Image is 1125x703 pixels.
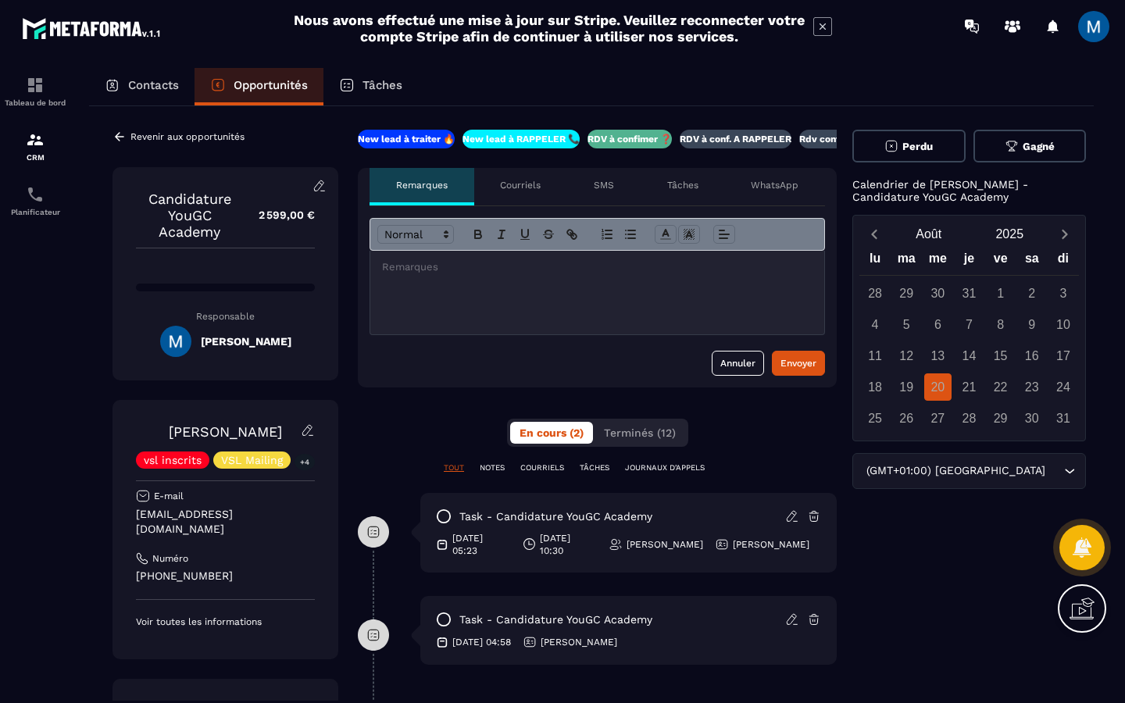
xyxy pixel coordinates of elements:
[1016,248,1048,275] div: sa
[169,423,282,440] a: [PERSON_NAME]
[924,405,952,432] div: 27
[4,98,66,107] p: Tableau de bord
[859,248,891,275] div: lu
[987,373,1014,401] div: 22
[955,280,983,307] div: 31
[144,455,202,466] p: vsl inscrits
[452,532,511,557] p: [DATE] 05:23
[859,248,1079,432] div: Calendar wrapper
[1018,280,1045,307] div: 2
[891,248,922,275] div: ma
[1018,342,1045,369] div: 16
[852,130,966,162] button: Perdu
[987,311,1014,338] div: 8
[862,280,889,307] div: 28
[459,509,652,524] p: task - Candidature YouGC Academy
[1018,405,1045,432] div: 30
[4,64,66,119] a: formationformationTableau de bord
[510,422,593,444] button: En cours (2)
[862,311,889,338] div: 4
[902,141,933,152] span: Perdu
[396,179,448,191] p: Remarques
[323,68,418,105] a: Tâches
[594,179,614,191] p: SMS
[22,14,162,42] img: logo
[201,335,291,348] h5: [PERSON_NAME]
[667,179,698,191] p: Tâches
[136,569,315,583] p: [PHONE_NUMBER]
[924,342,952,369] div: 13
[862,462,1048,480] span: (GMT+01:00) [GEOGRAPHIC_DATA]
[862,342,889,369] div: 11
[772,351,825,376] button: Envoyer
[893,373,920,401] div: 19
[1049,342,1077,369] div: 17
[500,179,541,191] p: Courriels
[780,355,816,371] div: Envoyer
[221,455,283,466] p: VSL Mailing
[520,426,584,439] span: En cours (2)
[862,373,889,401] div: 18
[452,636,511,648] p: [DATE] 04:58
[26,185,45,204] img: scheduler
[580,462,609,473] p: TÂCHES
[888,220,970,248] button: Open months overlay
[130,131,245,142] p: Revenir aux opportunités
[1048,248,1079,275] div: di
[4,153,66,162] p: CRM
[987,405,1014,432] div: 29
[733,538,809,551] p: [PERSON_NAME]
[973,130,1087,162] button: Gagné
[955,342,983,369] div: 14
[604,426,676,439] span: Terminés (12)
[4,208,66,216] p: Planificateur
[1049,373,1077,401] div: 24
[1018,373,1045,401] div: 23
[89,68,195,105] a: Contacts
[922,248,953,275] div: me
[893,311,920,338] div: 5
[970,220,1051,248] button: Open years overlay
[924,280,952,307] div: 30
[955,373,983,401] div: 21
[136,191,243,240] p: Candidature YouGC Academy
[540,532,597,557] p: [DATE] 10:30
[852,178,1086,203] p: Calendrier de [PERSON_NAME] - Candidature YouGC Academy
[859,223,888,244] button: Previous month
[128,78,179,92] p: Contacts
[362,78,402,92] p: Tâches
[154,490,184,502] p: E-mail
[595,422,685,444] button: Terminés (12)
[987,342,1014,369] div: 15
[4,173,66,228] a: schedulerschedulerPlanificateur
[587,133,672,145] p: RDV à confimer ❓
[295,454,315,470] p: +4
[712,351,764,376] button: Annuler
[480,462,505,473] p: NOTES
[243,200,315,230] p: 2 599,00 €
[859,280,1079,432] div: Calendar days
[136,507,315,537] p: [EMAIL_ADDRESS][DOMAIN_NAME]
[1049,405,1077,432] div: 31
[26,76,45,95] img: formation
[1050,223,1079,244] button: Next month
[234,78,308,92] p: Opportunités
[152,552,188,565] p: Numéro
[893,280,920,307] div: 29
[444,462,464,473] p: TOUT
[541,636,617,648] p: [PERSON_NAME]
[136,311,315,322] p: Responsable
[4,119,66,173] a: formationformationCRM
[893,405,920,432] div: 26
[627,538,703,551] p: [PERSON_NAME]
[987,280,1014,307] div: 1
[680,133,791,145] p: RDV à conf. A RAPPELER
[955,405,983,432] div: 28
[955,311,983,338] div: 7
[924,311,952,338] div: 6
[924,373,952,401] div: 20
[358,133,455,145] p: New lead à traiter 🔥
[625,462,705,473] p: JOURNAUX D'APPELS
[862,405,889,432] div: 25
[459,612,652,627] p: task - Candidature YouGC Academy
